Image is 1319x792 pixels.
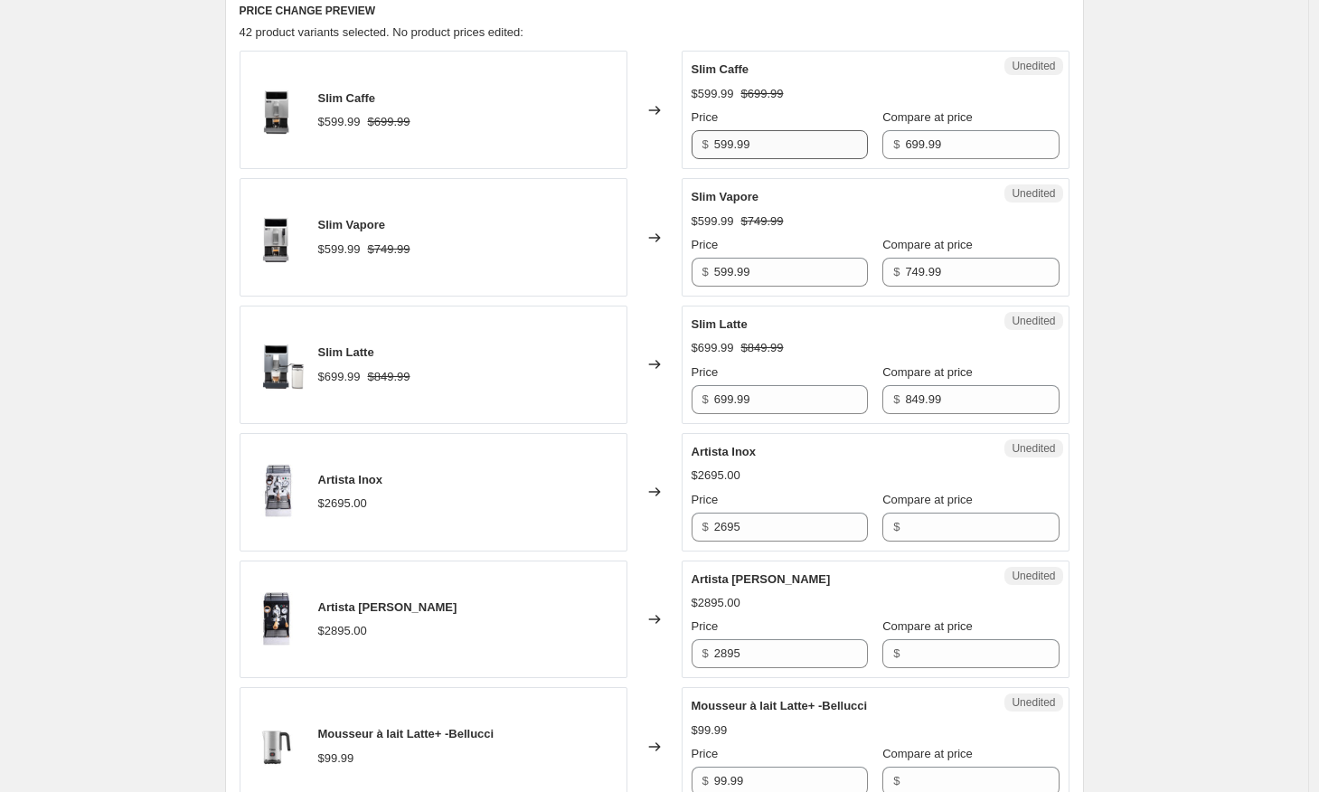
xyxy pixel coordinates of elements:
[882,365,973,379] span: Compare at price
[368,240,410,259] strike: $749.99
[318,600,457,614] span: Artista [PERSON_NAME]
[318,727,495,740] span: Mousseur à lait Latte+ -Bellucci
[692,493,719,506] span: Price
[318,218,385,231] span: Slim Vapore
[692,85,734,103] div: $599.99
[741,212,784,231] strike: $749.99
[1012,695,1055,710] span: Unedited
[882,619,973,633] span: Compare at price
[250,592,304,646] img: Bellucci-Artista-Nero-front-1000x1000-285664_80x.jpg
[240,4,1069,18] h6: PRICE CHANGE PREVIEW
[692,238,719,251] span: Price
[250,83,304,137] img: 3AEFBECA-C3E2-46D4-B1AD-6B86121794D5_80x.png
[240,25,523,39] span: 42 product variants selected. No product prices edited:
[318,368,361,386] div: $699.99
[882,110,973,124] span: Compare at price
[692,212,734,231] div: $599.99
[1012,314,1055,328] span: Unedited
[692,721,728,740] div: $99.99
[702,774,709,787] span: $
[318,750,354,768] div: $99.99
[692,619,719,633] span: Price
[702,137,709,151] span: $
[893,774,900,787] span: $
[250,720,304,774] img: Bellucci_D100_Rendering_Front-View-with-red-illumination-1536x972-804730_80x.jpg
[741,339,784,357] strike: $849.99
[1012,186,1055,201] span: Unedited
[1012,59,1055,73] span: Unedited
[702,646,709,660] span: $
[368,368,410,386] strike: $849.99
[318,113,361,131] div: $599.99
[882,493,973,506] span: Compare at price
[702,520,709,533] span: $
[318,622,367,640] div: $2895.00
[1012,441,1055,456] span: Unedited
[250,465,304,519] img: Bellucci-Artista-Inox-front-1000x1000-682778_80x.jpg
[318,495,367,513] div: $2695.00
[692,467,740,485] div: $2695.00
[692,594,740,612] div: $2895.00
[893,392,900,406] span: $
[368,113,410,131] strike: $699.99
[692,339,734,357] div: $699.99
[692,747,719,760] span: Price
[692,365,719,379] span: Price
[893,646,900,660] span: $
[741,85,784,103] strike: $699.99
[692,445,757,458] span: Artista Inox
[692,190,758,203] span: Slim Vapore
[692,110,719,124] span: Price
[882,747,973,760] span: Compare at price
[318,473,383,486] span: Artista Inox
[692,62,749,76] span: Slim Caffe
[250,337,304,391] img: 7DF8D4AB-52A0-43AA-AE7F-A792DEEF66AC_80x.png
[882,238,973,251] span: Compare at price
[318,240,361,259] div: $599.99
[702,265,709,278] span: $
[893,520,900,533] span: $
[692,572,831,586] span: Artista [PERSON_NAME]
[318,91,376,105] span: Slim Caffe
[702,392,709,406] span: $
[318,345,374,359] span: Slim Latte
[893,137,900,151] span: $
[1012,569,1055,583] span: Unedited
[250,211,304,265] img: 66E284C5-5567-4E6A-8EE7-FEBCB47B4188_80x.png
[692,699,868,712] span: Mousseur à lait Latte+ -Bellucci
[893,265,900,278] span: $
[692,317,748,331] span: Slim Latte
